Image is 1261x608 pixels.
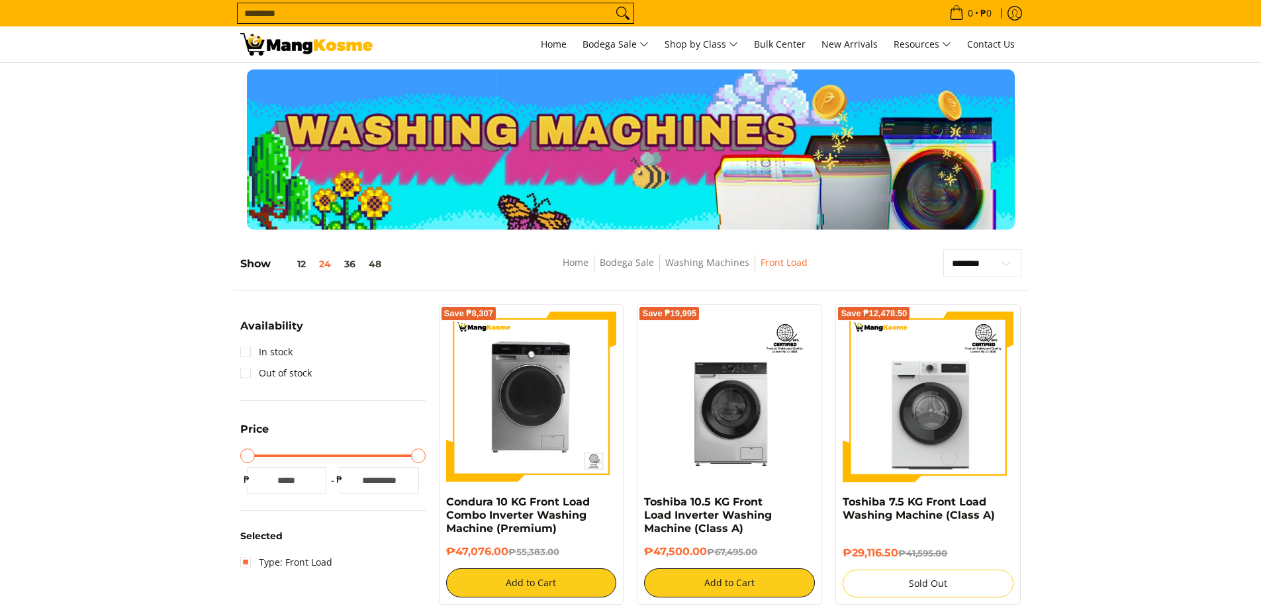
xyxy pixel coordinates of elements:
span: Save ₱12,478.50 [841,310,907,318]
span: Resources [894,36,951,53]
h6: ₱47,076.00 [446,545,617,558]
button: 24 [312,259,338,269]
span: Contact Us [967,38,1015,50]
button: 48 [362,259,388,269]
a: In stock [240,341,293,363]
a: Out of stock [240,363,312,384]
a: Condura 10 KG Front Load Combo Inverter Washing Machine (Premium) [446,496,590,535]
button: Add to Cart [446,568,617,597]
button: Sold Out [843,570,1013,597]
a: Bodega Sale [576,26,655,62]
span: Save ₱19,995 [642,310,696,318]
span: Bodega Sale [583,36,649,53]
span: Price [240,424,269,435]
a: Type: Front Load [240,552,332,573]
a: New Arrivals [815,26,884,62]
h6: Selected [240,531,426,543]
nav: Main Menu [386,26,1021,62]
a: Resources [887,26,958,62]
span: • [945,6,996,21]
a: Toshiba 10.5 KG Front Load Inverter Washing Machine (Class A) [644,496,772,535]
img: Condura 10 KG Front Load Combo Inverter Washing Machine (Premium) [446,312,617,482]
h6: ₱47,500.00 [644,545,815,558]
a: Washing Machines [665,256,749,269]
a: Home [563,256,588,269]
button: 36 [338,259,362,269]
a: Bulk Center [747,26,812,62]
summary: Open [240,424,269,445]
nav: Breadcrumbs [472,255,898,284]
span: ₱ [333,473,346,486]
span: Save ₱8,307 [444,310,494,318]
span: ₱ [240,473,254,486]
button: 12 [271,259,312,269]
del: ₱67,495.00 [707,546,757,557]
button: Search [612,3,633,23]
a: Shop by Class [658,26,745,62]
summary: Open [240,321,303,341]
span: Front Load [761,255,808,271]
del: ₱41,595.00 [898,548,947,558]
span: Bulk Center [754,38,806,50]
span: Shop by Class [665,36,738,53]
span: New Arrivals [821,38,878,50]
span: 0 [966,9,975,18]
span: ₱0 [978,9,994,18]
del: ₱55,383.00 [508,546,559,557]
a: Bodega Sale [600,256,654,269]
button: Add to Cart [644,568,815,597]
img: Toshiba 10.5 KG Front Load Inverter Washing Machine (Class A) [644,312,815,482]
a: Toshiba 7.5 KG Front Load Washing Machine (Class A) [843,496,995,521]
a: Home [534,26,573,62]
span: Availability [240,321,303,331]
h5: Show [240,257,388,271]
h6: ₱29,116.50 [843,546,1013,560]
img: Washing Machines l Mang Kosme: Home Appliances Warehouse Sale Partner Front Load [240,33,373,56]
a: Contact Us [960,26,1021,62]
img: Toshiba 7.5 KG Front Load Washing Machine (Class A) [843,312,1013,482]
span: Home [541,38,567,50]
